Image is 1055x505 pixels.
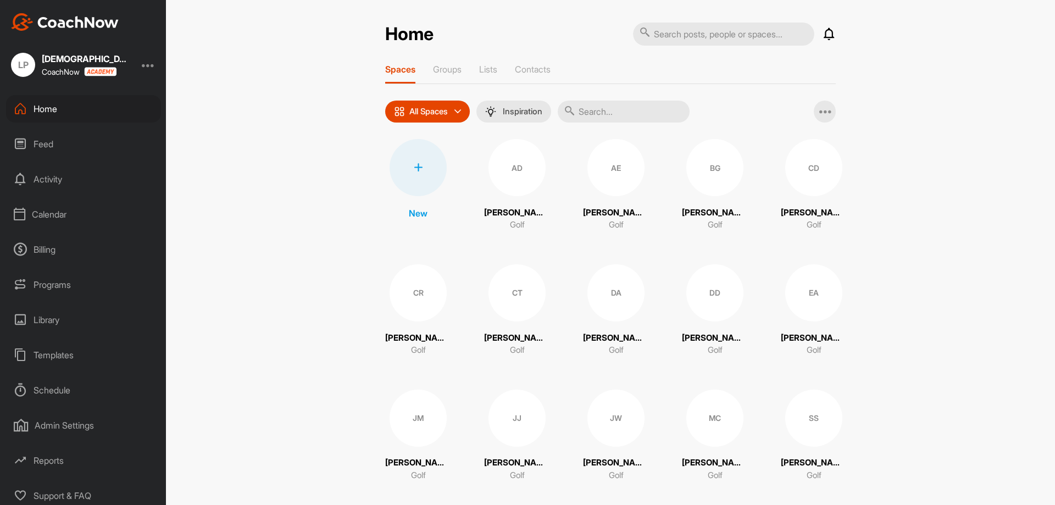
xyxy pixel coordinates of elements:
[682,457,748,469] p: [PERSON_NAME]
[510,469,525,482] p: Golf
[587,139,645,196] div: AE
[587,390,645,447] div: JW
[785,390,842,447] div: SS
[807,469,821,482] p: Golf
[385,24,434,45] h2: Home
[484,390,550,482] a: JJ[PERSON_NAME]Golf
[394,106,405,117] img: icon
[686,390,743,447] div: MC
[42,67,116,76] div: CoachNow
[708,219,723,231] p: Golf
[6,130,161,158] div: Feed
[11,53,35,77] div: LP
[385,457,451,469] p: [PERSON_NAME][MEDICAL_DATA]
[682,264,748,357] a: DD[PERSON_NAME]Golf
[781,390,847,482] a: SS[PERSON_NAME]Golf
[6,376,161,404] div: Schedule
[785,264,842,321] div: EA
[84,67,116,76] img: CoachNow acadmey
[6,412,161,439] div: Admin Settings
[409,107,448,116] p: All Spaces
[488,390,546,447] div: JJ
[686,264,743,321] div: DD
[609,219,624,231] p: Golf
[484,332,550,345] p: [PERSON_NAME]
[488,264,546,321] div: CT
[633,23,814,46] input: Search posts, people or spaces...
[510,344,525,357] p: Golf
[785,139,842,196] div: CD
[503,107,542,116] p: Inspiration
[583,264,649,357] a: DA[PERSON_NAME]Golf
[781,457,847,469] p: [PERSON_NAME]
[781,264,847,357] a: EA[PERSON_NAME]Golf
[385,332,451,345] p: [PERSON_NAME]
[433,64,462,75] p: Groups
[515,64,551,75] p: Contacts
[682,390,748,482] a: MC[PERSON_NAME]Golf
[807,344,821,357] p: Golf
[682,332,748,345] p: [PERSON_NAME]
[587,264,645,321] div: DA
[390,264,447,321] div: CR
[510,219,525,231] p: Golf
[781,139,847,231] a: CD[PERSON_NAME]Golf
[6,236,161,263] div: Billing
[583,390,649,482] a: JW[PERSON_NAME]Golf
[484,264,550,357] a: CT[PERSON_NAME]Golf
[6,447,161,474] div: Reports
[708,344,723,357] p: Golf
[385,264,451,357] a: CR[PERSON_NAME]Golf
[6,306,161,334] div: Library
[409,207,427,220] p: New
[385,390,451,482] a: JM[PERSON_NAME][MEDICAL_DATA]Golf
[385,64,415,75] p: Spaces
[411,344,426,357] p: Golf
[479,64,497,75] p: Lists
[485,106,496,117] img: menuIcon
[390,390,447,447] div: JM
[807,219,821,231] p: Golf
[583,457,649,469] p: [PERSON_NAME]
[42,54,130,63] div: [DEMOGRAPHIC_DATA]' Professionals
[609,344,624,357] p: Golf
[781,207,847,219] p: [PERSON_NAME]
[411,469,426,482] p: Golf
[558,101,690,123] input: Search...
[6,201,161,228] div: Calendar
[6,95,161,123] div: Home
[609,469,624,482] p: Golf
[488,139,546,196] div: AD
[11,13,119,31] img: CoachNow
[484,139,550,231] a: AD[PERSON_NAME]Golf
[484,207,550,219] p: [PERSON_NAME]
[682,139,748,231] a: BG[PERSON_NAME]Golf
[6,165,161,193] div: Activity
[708,469,723,482] p: Golf
[6,271,161,298] div: Programs
[583,332,649,345] p: [PERSON_NAME]
[583,207,649,219] p: [PERSON_NAME]
[781,332,847,345] p: [PERSON_NAME]
[583,139,649,231] a: AE[PERSON_NAME]Golf
[6,341,161,369] div: Templates
[484,457,550,469] p: [PERSON_NAME]
[682,207,748,219] p: [PERSON_NAME]
[686,139,743,196] div: BG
